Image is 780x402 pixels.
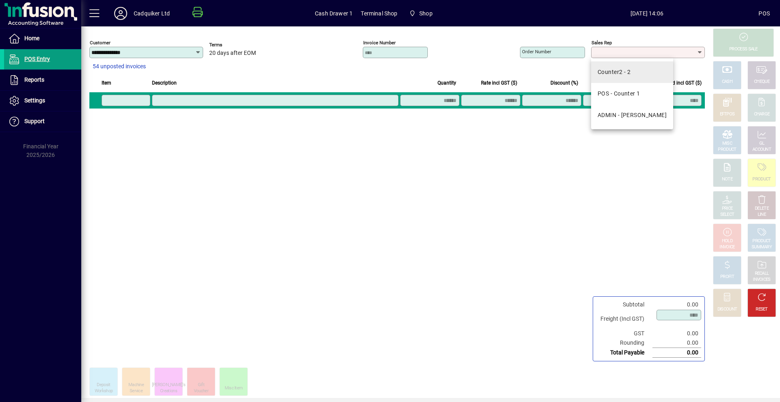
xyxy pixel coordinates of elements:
span: Rate incl GST ($) [481,78,517,87]
div: DISCOUNT [717,306,737,313]
div: INVOICES [753,277,770,283]
span: Discount (%) [550,78,578,87]
div: CHEQUE [754,79,769,85]
mat-label: Invoice number [363,40,396,46]
span: Terminal Shop [361,7,397,20]
button: Profile [108,6,134,21]
div: Machine [128,382,144,388]
div: Gift [198,382,204,388]
span: Home [24,35,39,41]
a: Reports [4,70,81,90]
div: [PERSON_NAME]'s [152,382,186,388]
div: NOTE [722,176,732,183]
div: Counter2 - 2 [598,68,630,76]
mat-label: Order number [522,49,551,54]
div: RECALL [755,271,769,277]
div: CHARGE [754,111,770,117]
span: Support [24,118,45,124]
div: Misc Item [225,385,243,391]
td: 0.00 [652,348,701,358]
a: Settings [4,91,81,111]
td: Total Payable [596,348,652,358]
button: 54 unposted invoices [89,59,149,74]
span: [DATE] 14:06 [535,7,758,20]
div: Creations [160,388,177,394]
div: Voucher [194,388,208,394]
div: CASH [722,79,732,85]
div: PRODUCT [752,238,771,244]
div: RESET [756,306,768,313]
span: Cash Drawer 1 [315,7,353,20]
div: PROFIT [720,274,734,280]
div: PRODUCT [718,147,736,153]
div: PROCESS SALE [729,46,758,52]
div: GL [759,141,765,147]
span: Reports [24,76,44,83]
div: POS [758,7,770,20]
span: 54 unposted invoices [93,62,146,71]
div: Deposit [97,382,110,388]
div: SELECT [720,212,734,218]
td: GST [596,329,652,338]
div: PRICE [722,206,733,212]
a: Home [4,28,81,49]
div: Workshop [95,388,113,394]
td: 0.00 [652,329,701,338]
div: DELETE [755,206,769,212]
mat-option: ADMIN - Yvonne [591,104,673,126]
div: Cadquiker Ltd [134,7,170,20]
span: Settings [24,97,45,104]
div: ACCOUNT [752,147,771,153]
div: ADMIN - [PERSON_NAME] [598,111,667,120]
span: Terms [209,42,258,48]
div: LINE [758,212,766,218]
span: Shop [406,6,436,21]
div: SUMMARY [752,244,772,250]
td: Rounding [596,338,652,348]
span: Extend incl GST ($) [660,78,702,87]
div: PRODUCT [752,176,771,183]
mat-option: Counter2 - 2 [591,61,673,83]
td: Freight (Incl GST) [596,309,652,329]
mat-label: Customer [90,40,110,46]
td: 0.00 [652,338,701,348]
span: Item [102,78,111,87]
div: EFTPOS [720,111,735,117]
div: MISC [722,141,732,147]
span: 20 days after EOM [209,50,256,56]
a: Support [4,111,81,132]
mat-label: Sales rep [591,40,612,46]
div: Service [130,388,143,394]
div: POS - Counter 1 [598,89,640,98]
span: Description [152,78,177,87]
span: Shop [419,7,433,20]
div: HOLD [722,238,732,244]
mat-option: POS - Counter 1 [591,83,673,104]
td: 0.00 [652,300,701,309]
span: Quantity [438,78,456,87]
td: Subtotal [596,300,652,309]
div: INVOICE [719,244,734,250]
span: POS Entry [24,56,50,62]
